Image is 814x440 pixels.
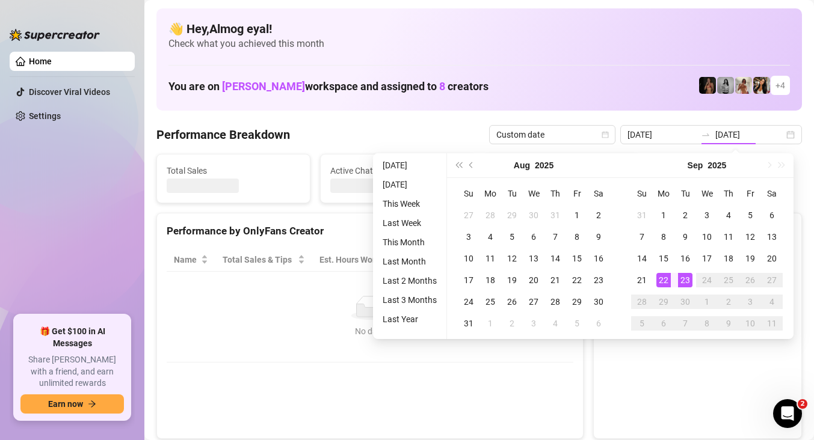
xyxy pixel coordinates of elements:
[602,131,609,138] span: calendar
[167,248,215,272] th: Name
[717,77,734,94] img: A
[174,253,199,266] span: Name
[627,128,696,141] input: Start date
[753,77,770,94] img: AD
[715,128,784,141] input: End date
[20,354,124,390] span: Share [PERSON_NAME] with a friend, and earn unlimited rewards
[496,126,608,144] span: Custom date
[48,399,83,409] span: Earn now
[29,87,110,97] a: Discover Viral Videos
[223,253,295,266] span: Total Sales & Tips
[215,248,312,272] th: Total Sales & Tips
[483,248,573,272] th: Chat Conversion
[490,253,557,266] span: Chat Conversion
[20,326,124,349] span: 🎁 Get $100 in AI Messages
[439,80,445,93] span: 8
[603,223,792,239] div: Sales by OnlyFans Creator
[222,80,305,93] span: [PERSON_NAME]
[167,223,573,239] div: Performance by OnlyFans Creator
[701,130,711,139] span: to
[735,77,752,94] img: Green
[798,399,807,409] span: 2
[168,20,790,37] h4: 👋 Hey, Almog eyal !
[29,57,52,66] a: Home
[330,164,464,177] span: Active Chats
[156,126,290,143] h4: Performance Breakdown
[179,325,561,338] div: No data
[20,394,124,414] button: Earn nowarrow-right
[10,29,100,41] img: logo-BBDzfeDw.svg
[409,248,483,272] th: Sales / Hour
[495,164,628,177] span: Messages Sent
[773,399,802,428] iframe: Intercom live chat
[168,80,489,93] h1: You are on workspace and assigned to creators
[699,77,716,94] img: D
[29,111,61,121] a: Settings
[167,164,300,177] span: Total Sales
[416,253,466,266] span: Sales / Hour
[775,79,785,92] span: + 4
[168,37,790,50] span: Check what you achieved this month
[319,253,393,266] div: Est. Hours Worked
[88,400,96,408] span: arrow-right
[701,130,711,139] span: swap-right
